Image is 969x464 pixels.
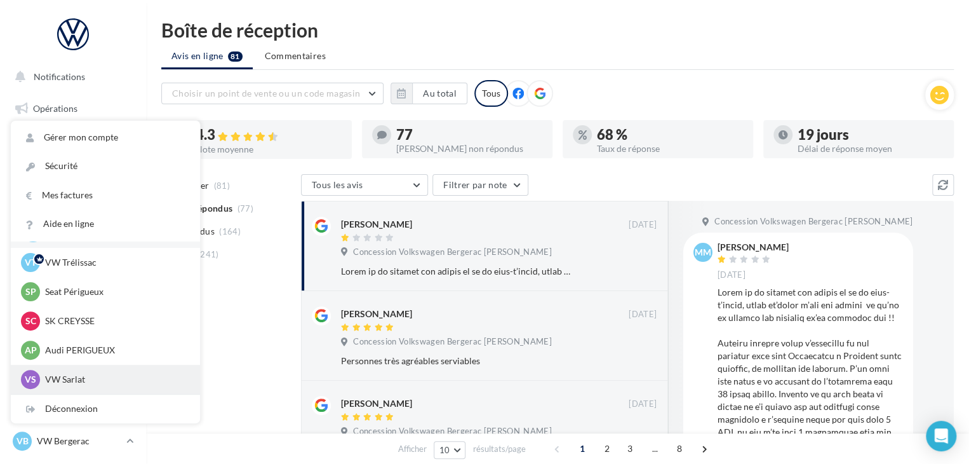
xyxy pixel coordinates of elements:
a: Boîte de réception81 [8,126,138,154]
span: 1 [572,439,592,459]
div: Taux de réponse [597,144,743,153]
button: Choisir un point de vente ou un code magasin [161,83,384,104]
span: mm [695,246,711,259]
a: Aide en ligne [11,210,200,238]
span: Notifications [34,71,85,82]
div: Open Intercom Messenger [926,421,956,451]
p: Seat Périgueux [45,285,185,298]
div: Lorem ip do sitamet con adipis el se do eius-t’incid, utlab et’dolor m’ali eni admini ve qu’no ex... [341,265,574,278]
div: [PERSON_NAME] [718,243,789,252]
div: 19 jours [798,128,944,142]
div: [PERSON_NAME] [341,397,412,410]
button: Filtrer par note [432,174,528,196]
span: Choisir un point de vente ou un code magasin [172,88,360,99]
span: VB [17,435,29,447]
span: ... [645,439,665,459]
a: VB VW Bergerac [10,429,136,453]
a: Visibilité en ligne [8,160,138,186]
span: [DATE] [629,399,657,410]
div: [PERSON_NAME] non répondus [396,144,542,153]
a: Contacts [8,222,138,249]
span: (164) [219,226,241,236]
p: SK CREYSSE [45,315,185,327]
span: (241) [197,249,219,259]
a: Médiathèque [8,254,138,281]
p: VW Sarlat [45,373,185,386]
button: 10 [434,441,466,459]
span: Afficher [398,443,427,455]
span: SP [25,285,36,298]
span: SC [25,315,36,327]
div: Déconnexion [11,395,200,423]
span: 10 [439,445,450,455]
a: Sécurité [11,152,200,181]
div: Boîte de réception [161,20,954,39]
span: Concession Volkswagen Bergerac [PERSON_NAME] [353,247,551,258]
p: VW Trélissac [45,256,185,269]
a: Mes factures [11,181,200,210]
a: Calendrier [8,286,138,313]
p: VW Bergerac [37,435,121,447]
a: Campagnes [8,191,138,218]
button: Notifications [8,64,133,90]
div: 77 [396,128,542,142]
span: [DATE] [629,219,657,231]
span: Concession Volkswagen Bergerac [PERSON_NAME] [353,336,551,348]
div: [PERSON_NAME] [341,308,412,320]
a: Opérations [8,95,138,122]
div: Note moyenne [196,145,342,154]
span: Concession Volkswagen Bergerac [PERSON_NAME] [714,216,912,228]
span: VS [25,373,36,386]
span: 3 [620,439,640,459]
a: PLV et print personnalisable [8,317,138,355]
div: 4.3 [196,128,342,142]
span: 8 [669,439,690,459]
button: Au total [391,83,467,104]
span: résultats/page [472,443,525,455]
span: Concession Volkswagen Bergerac [PERSON_NAME] [353,426,551,437]
button: Au total [412,83,467,104]
button: Tous les avis [301,174,428,196]
div: 68 % [597,128,743,142]
span: VT [25,256,36,269]
span: (81) [214,181,230,191]
span: Commentaires [265,50,326,62]
div: Personnes très agréables serviables [341,355,574,367]
span: [DATE] [629,309,657,320]
span: 2 [597,439,617,459]
div: Délai de réponse moyen [798,144,944,153]
a: Campagnes DataOnDemand [8,360,138,397]
span: [DATE] [718,270,745,281]
span: Tous les avis [312,179,363,190]
p: Audi PERIGUEUX [45,344,185,357]
div: Tous [474,80,508,107]
span: Opérations [33,103,77,114]
div: [PERSON_NAME] [341,218,412,231]
span: AP [25,344,37,357]
a: Gérer mon compte [11,123,200,152]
